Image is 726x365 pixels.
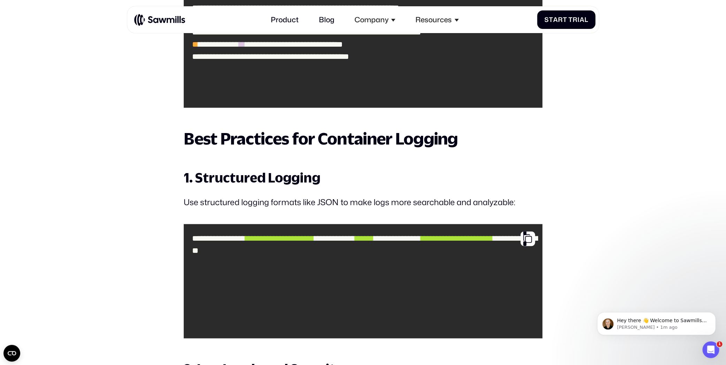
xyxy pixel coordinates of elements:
div: Company [349,10,401,30]
span: T [568,16,573,24]
div: Resources [410,10,464,30]
h3: 1. Structured Logging [184,169,542,187]
span: a [553,16,558,24]
span: S [544,16,549,24]
span: t [549,16,553,24]
span: r [558,16,563,24]
iframe: Intercom notifications message [587,297,726,346]
span: i [578,16,580,24]
iframe: Intercom live chat [702,341,719,358]
span: t [563,16,567,24]
span: l [584,16,588,24]
span: r [573,16,578,24]
span: 1 [717,341,722,347]
button: Open CMP widget [3,345,20,362]
div: Resources [415,15,452,24]
a: Blog [313,10,340,30]
h2: Best Practices for Container Logging [184,129,542,147]
a: Product [265,10,304,30]
a: StartTrial [537,10,595,29]
span: a [580,16,584,24]
div: Company [354,15,389,24]
p: Use structured logging formats like JSON to make logs more searchable and analyzable: [184,195,542,209]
